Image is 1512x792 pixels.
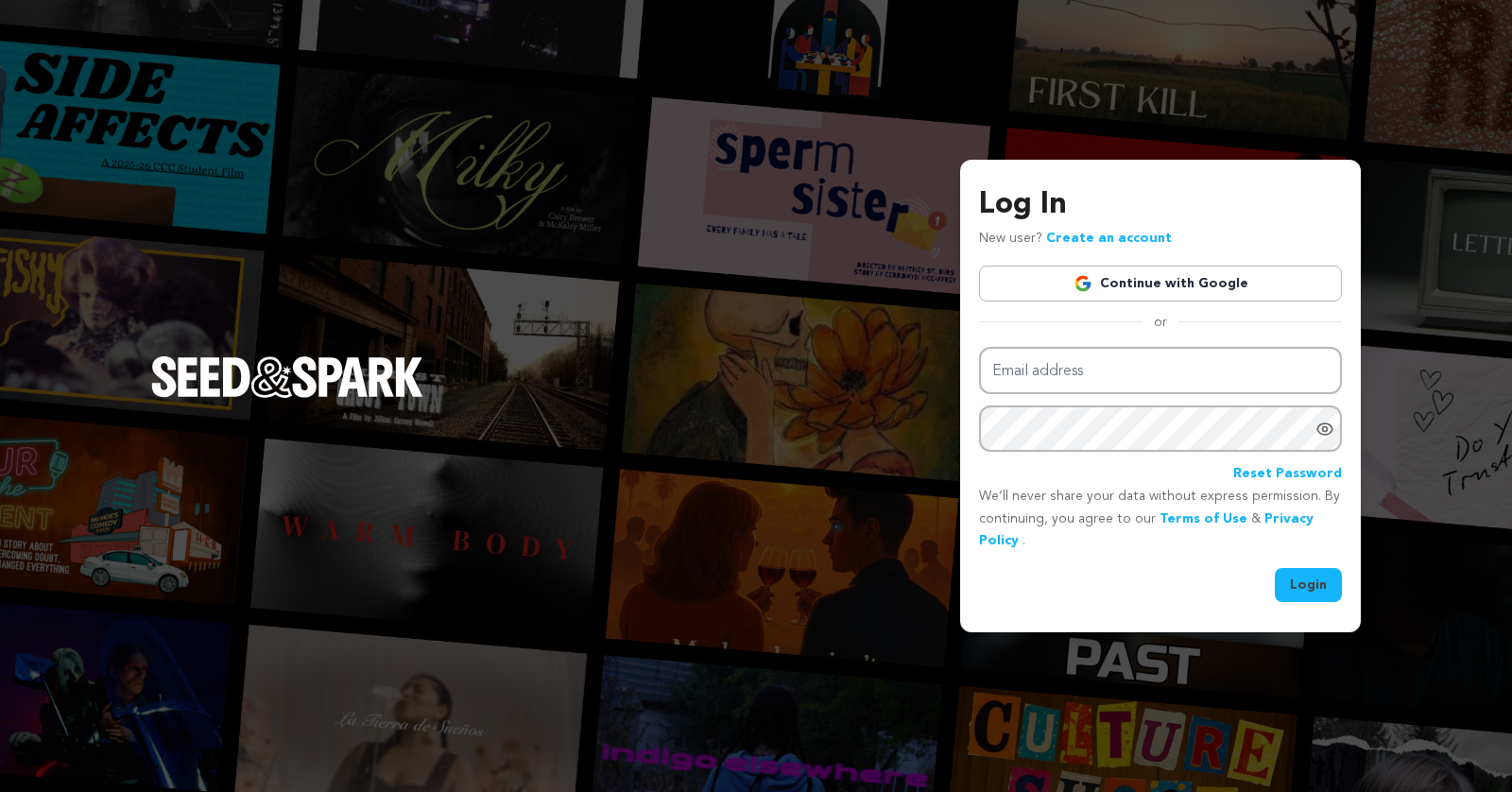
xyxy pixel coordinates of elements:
[979,182,1342,228] h3: Log In
[1074,274,1092,293] img: Google logo
[1315,420,1334,439] a: Show password as plain text. Warning: this will display your password on the screen.
[1160,512,1247,525] a: Terms of Use
[979,486,1342,553] p: We’ll never share your data without express permission. By continuing, you agree to our & .
[979,266,1342,301] a: Continue with Google
[1233,463,1342,486] a: Reset Password
[979,347,1342,395] input: Email address
[151,356,423,436] a: Seed&Spark Homepage
[1275,568,1342,602] button: Login
[151,356,423,398] img: Seed&Spark Logo
[1143,313,1178,332] span: or
[1046,232,1172,245] a: Create an account
[979,228,1172,250] p: New user?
